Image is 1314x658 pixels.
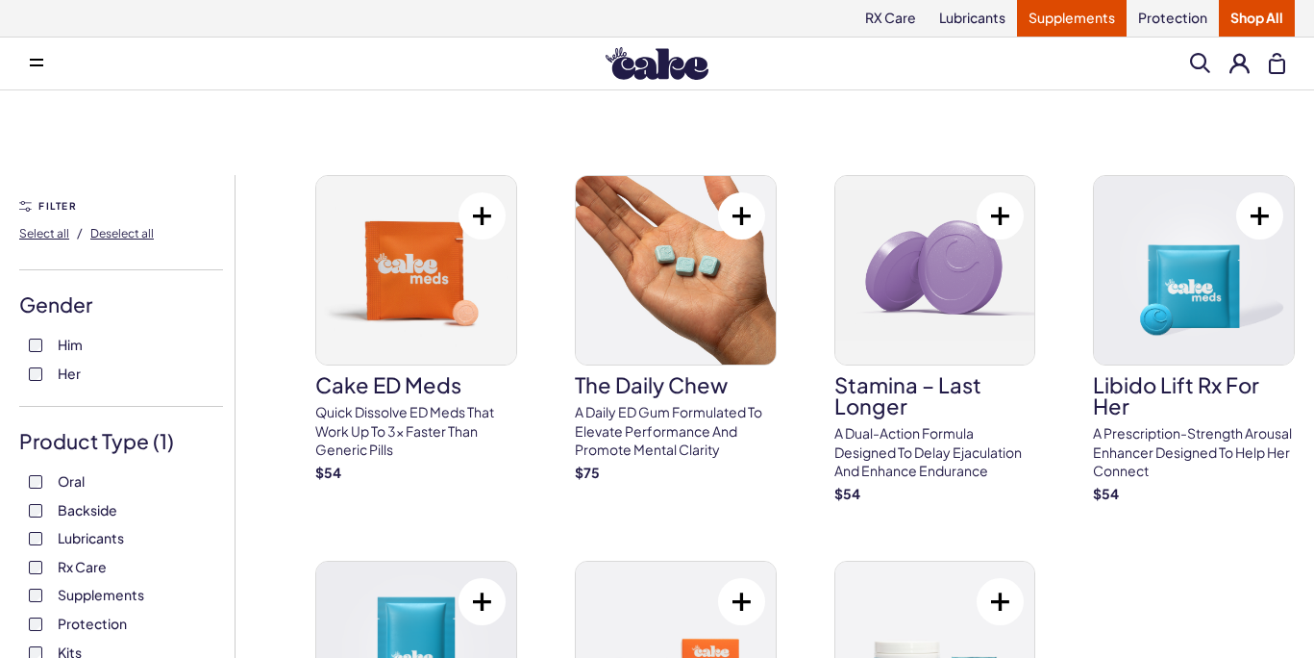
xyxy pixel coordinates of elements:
a: Libido Lift Rx For HerLibido Lift Rx For HerA prescription-strength arousal enhancer designed to ... [1093,175,1295,503]
input: Backside [29,504,42,518]
p: Quick dissolve ED Meds that work up to 3x faster than generic pills [315,403,517,460]
span: Rx Care [58,554,107,579]
h3: The Daily Chew [575,374,777,395]
strong: $ 54 [1093,485,1119,502]
span: Oral [58,468,85,493]
h3: Libido Lift Rx For Her [1093,374,1295,417]
a: The Daily ChewThe Daily ChewA Daily ED Gum Formulated To Elevate Performance And Promote Mental C... [575,175,777,482]
input: Him [29,339,42,352]
span: Her [58,361,81,386]
input: Oral [29,475,42,489]
span: Protection [58,611,127,636]
strong: $ 54 [834,485,860,502]
span: Select all [19,226,69,240]
img: Cake ED Meds [316,176,516,365]
img: Hello Cake [606,47,708,80]
strong: $ 75 [575,464,600,481]
span: Lubricants [58,525,124,550]
img: The Daily Chew [576,176,776,365]
p: A dual-action formula designed to delay ejaculation and enhance endurance [834,424,1036,481]
input: Rx Care [29,561,42,574]
button: Deselect all [90,217,154,248]
img: Libido Lift Rx For Her [1094,176,1294,365]
h3: Stamina – Last Longer [834,374,1036,417]
p: A prescription-strength arousal enhancer designed to help her connect [1093,424,1295,481]
a: Cake ED MedsCake ED MedsQuick dissolve ED Meds that work up to 3x faster than generic pills$54 [315,175,517,482]
input: Lubricants [29,532,42,545]
span: Deselect all [90,226,154,240]
span: Him [58,332,83,357]
span: Supplements [58,582,144,607]
a: Stamina – Last LongerStamina – Last LongerA dual-action formula designed to delay ejaculation and... [834,175,1036,503]
button: Select all [19,217,69,248]
span: Backside [58,497,117,522]
input: Supplements [29,589,42,602]
input: Protection [29,618,42,631]
strong: $ 54 [315,464,341,481]
img: Stamina – Last Longer [835,176,1035,365]
span: / [77,224,83,241]
h3: Cake ED Meds [315,374,517,395]
p: A Daily ED Gum Formulated To Elevate Performance And Promote Mental Clarity [575,403,777,460]
input: Her [29,367,42,381]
